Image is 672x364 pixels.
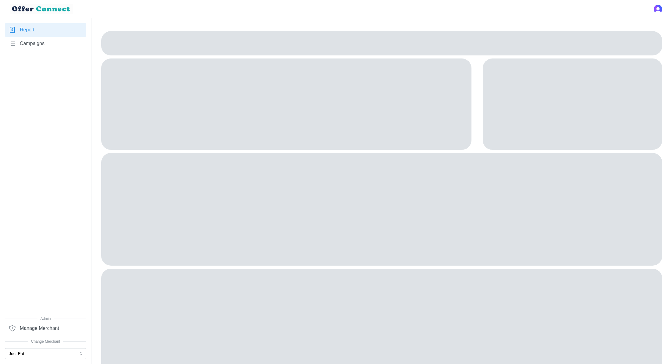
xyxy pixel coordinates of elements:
[5,348,86,359] button: Just Eat
[5,321,86,335] a: Manage Merchant
[5,23,86,37] a: Report
[20,325,59,332] span: Manage Merchant
[654,5,662,13] img: 's logo
[20,26,34,34] span: Report
[10,4,73,14] img: loyalBe Logo
[5,339,86,345] span: Change Merchant
[654,5,662,13] button: Open user button
[5,37,86,51] a: Campaigns
[5,316,86,322] span: Admin
[20,40,44,48] span: Campaigns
